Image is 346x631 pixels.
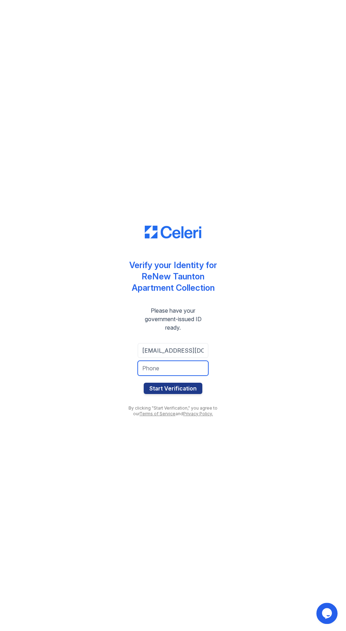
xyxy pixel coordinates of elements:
div: Verify your Identity for ReNew Taunton Apartment Collection [124,260,222,294]
img: CE_Logo_Blue-a8612792a0a2168367f1c8372b55b34899dd931a85d93a1a3d3e32e68fde9ad4.png [145,226,201,238]
a: Terms of Service [139,411,175,416]
div: Please have your government-issued ID ready. [124,306,222,332]
input: Phone [138,361,208,376]
input: Email [138,343,208,358]
iframe: chat widget [316,603,339,624]
button: Start Verification [144,383,202,394]
div: By clicking "Start Verification," you agree to our and [124,405,222,417]
a: Privacy Policy. [183,411,213,416]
